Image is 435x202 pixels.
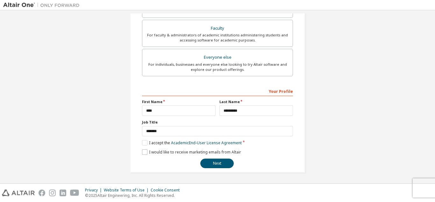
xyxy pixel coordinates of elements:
[70,190,79,196] img: youtube.svg
[39,190,45,196] img: facebook.svg
[151,188,183,193] div: Cookie Consent
[3,2,83,8] img: Altair One
[219,99,293,104] label: Last Name
[142,99,216,104] label: First Name
[142,140,242,146] label: I accept the
[142,149,241,155] label: I would like to receive marketing emails from Altair
[146,33,289,43] div: For faculty & administrators of academic institutions administering students and accessing softwa...
[85,188,104,193] div: Privacy
[200,159,234,168] button: Next
[171,140,242,146] a: Academic End-User License Agreement
[104,188,151,193] div: Website Terms of Use
[85,193,183,198] p: © 2025 Altair Engineering, Inc. All Rights Reserved.
[146,24,289,33] div: Faculty
[49,190,56,196] img: instagram.svg
[146,53,289,62] div: Everyone else
[2,190,35,196] img: altair_logo.svg
[60,190,66,196] img: linkedin.svg
[142,120,293,125] label: Job Title
[142,86,293,96] div: Your Profile
[146,62,289,72] div: For individuals, businesses and everyone else looking to try Altair software and explore our prod...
